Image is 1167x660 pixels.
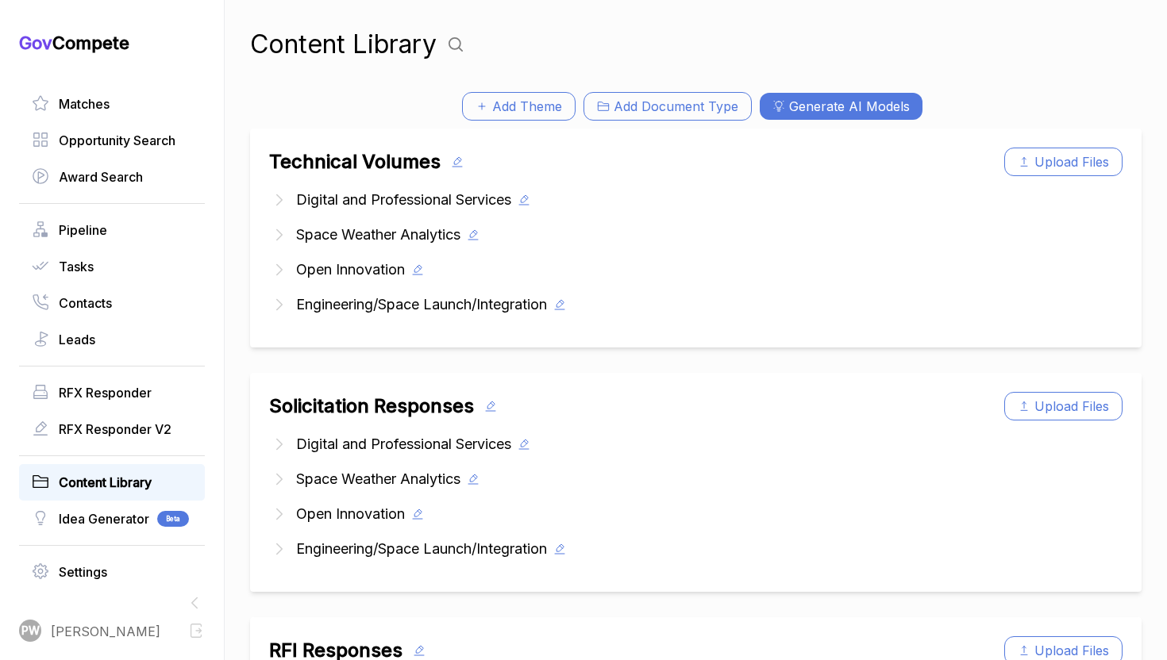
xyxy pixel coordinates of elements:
[21,623,40,639] span: PW
[59,257,94,276] span: Tasks
[1004,392,1123,420] button: Upload Files
[296,224,460,246] span: Space Weather Analytics
[32,509,192,528] a: Idea GeneratorBeta
[59,131,175,150] span: Opportunity Search
[1004,148,1123,176] button: Upload Files
[19,33,52,53] span: Gov
[59,167,143,186] span: Award Search
[157,511,189,527] span: Beta
[59,383,152,402] span: RFX Responder
[32,167,192,186] a: Award Search
[462,92,576,121] button: Add Theme
[19,32,205,54] h1: Compete
[32,257,192,276] a: Tasks
[59,562,107,581] span: Settings
[32,330,192,349] a: Leads
[32,294,192,313] a: Contacts
[59,94,110,113] span: Matches
[32,473,192,492] a: Content Library
[59,509,149,528] span: Idea Generator
[51,622,160,641] span: [PERSON_NAME]
[59,294,112,313] span: Contacts
[32,221,192,240] a: Pipeline
[250,25,437,63] h1: Content Library
[59,330,95,349] span: Leads
[296,503,405,525] span: Open Innovation
[296,259,405,281] span: Open Innovation
[760,93,922,120] button: Generate AI Models
[296,189,511,211] span: Digital and Professional Services
[32,131,192,150] a: Opportunity Search
[296,538,547,560] span: Engineering/Space Launch/Integration
[32,420,192,439] a: RFX Responder V2
[789,97,910,116] span: Generate AI Models
[269,149,441,175] h2: Technical Volumes
[32,383,192,402] a: RFX Responder
[32,562,192,581] a: Settings
[59,420,171,439] span: RFX Responder V2
[59,221,107,240] span: Pipeline
[269,393,474,419] h2: Solicitation Responses
[296,468,460,490] span: Space Weather Analytics
[59,473,152,492] span: Content Library
[583,92,752,121] button: Add Document Type
[32,94,192,113] a: Matches
[296,294,547,316] span: Engineering/Space Launch/Integration
[296,433,511,455] span: Digital and Professional Services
